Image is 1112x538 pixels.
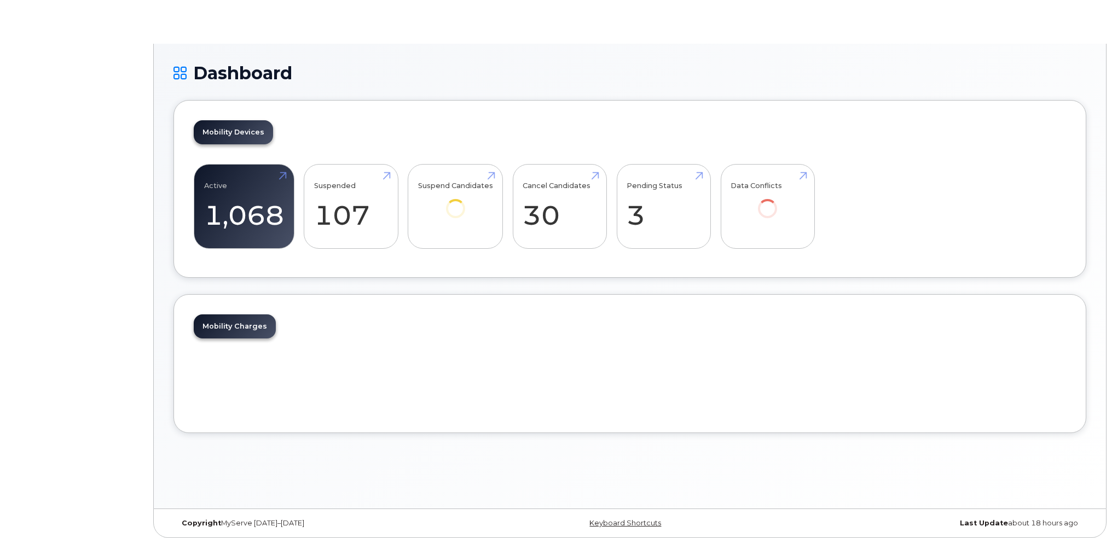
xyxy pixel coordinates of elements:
div: about 18 hours ago [782,519,1086,528]
a: Data Conflicts [731,171,804,233]
strong: Last Update [960,519,1008,527]
a: Suspended 107 [314,171,388,243]
a: Suspend Candidates [418,171,493,233]
a: Active 1,068 [204,171,284,243]
a: Mobility Devices [194,120,273,144]
a: Pending Status 3 [627,171,700,243]
a: Cancel Candidates 30 [523,171,596,243]
a: Mobility Charges [194,314,276,338]
strong: Copyright [182,519,221,527]
h1: Dashboard [173,63,1086,83]
div: MyServe [DATE]–[DATE] [173,519,478,528]
a: Keyboard Shortcuts [589,519,661,527]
